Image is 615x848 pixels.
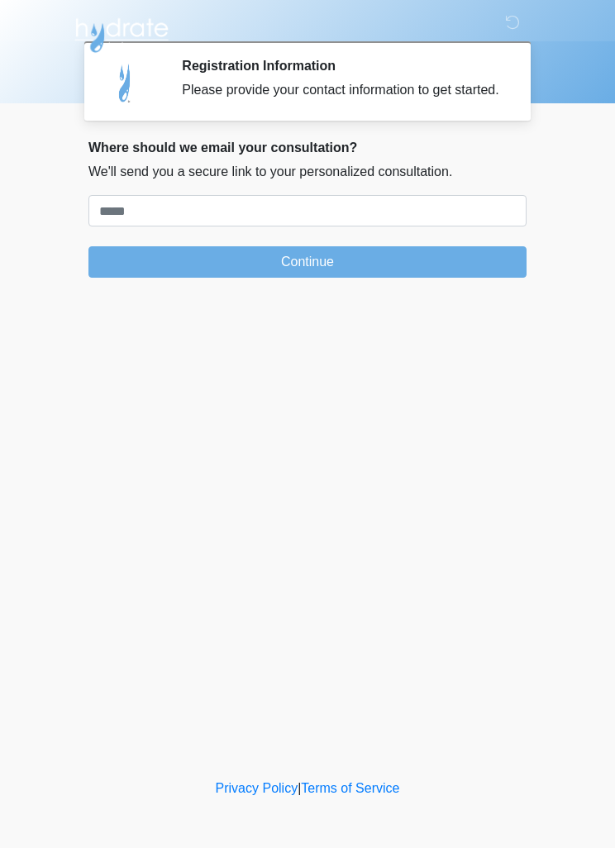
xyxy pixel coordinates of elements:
[88,162,527,182] p: We'll send you a secure link to your personalized consultation.
[216,781,298,795] a: Privacy Policy
[72,12,171,54] img: Hydrate IV Bar - Scottsdale Logo
[182,80,502,100] div: Please provide your contact information to get started.
[301,781,399,795] a: Terms of Service
[88,246,527,278] button: Continue
[298,781,301,795] a: |
[88,140,527,155] h2: Where should we email your consultation?
[101,58,150,107] img: Agent Avatar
